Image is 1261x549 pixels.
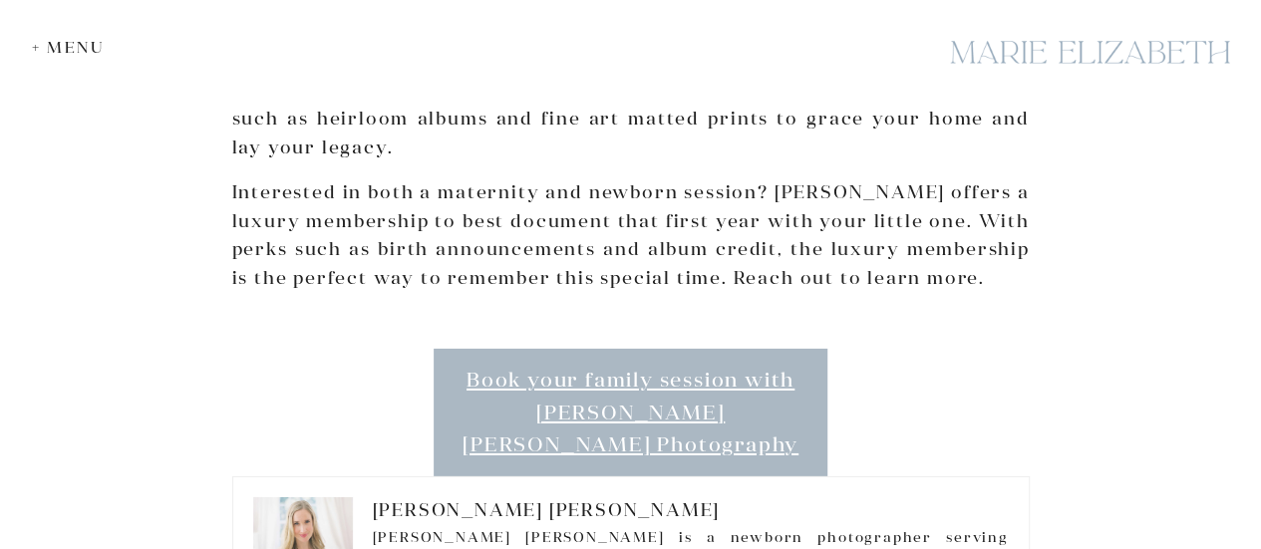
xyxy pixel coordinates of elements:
a: Book your family session with [PERSON_NAME] [PERSON_NAME] Photography [434,349,828,476]
p: Interested in both a maternity and newborn session? [PERSON_NAME] offers a luxury membership to b... [232,178,1030,293]
a: [PERSON_NAME] [PERSON_NAME] [373,498,721,521]
div: + Menu [32,38,115,57]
